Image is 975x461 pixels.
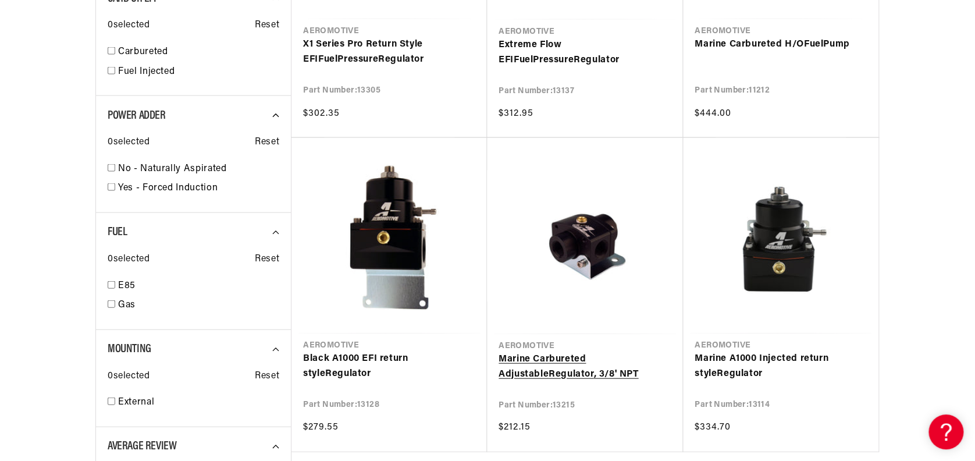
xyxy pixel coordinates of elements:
[108,226,127,238] span: Fuel
[118,298,279,313] a: Gas
[118,162,279,177] a: No - Naturally Aspirated
[108,343,151,355] span: Mounting
[108,18,150,33] span: 0 selected
[118,65,279,80] a: Fuel Injected
[118,279,279,294] a: E85
[108,110,166,122] span: Power Adder
[108,252,150,267] span: 0 selected
[303,37,475,67] a: X1 Series Pro Return Style EFIFuelPressureRegulator
[118,395,279,410] a: External
[108,441,176,452] span: Average Review
[499,38,671,68] a: Extreme Flow EFIFuelPressureRegulator
[695,37,867,52] a: Marine Carbureted H/OFuelPump
[255,18,279,33] span: Reset
[255,369,279,384] span: Reset
[499,352,671,382] a: Marine Carbureted AdjustableRegulator, 3/8' NPT
[255,252,279,267] span: Reset
[255,135,279,150] span: Reset
[695,352,867,381] a: Marine A1000 Injected return styleRegulator
[108,135,150,150] span: 0 selected
[118,45,279,60] a: Carbureted
[303,352,475,381] a: Black A1000 EFI return styleRegulator
[108,369,150,384] span: 0 selected
[118,181,279,196] a: Yes - Forced Induction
